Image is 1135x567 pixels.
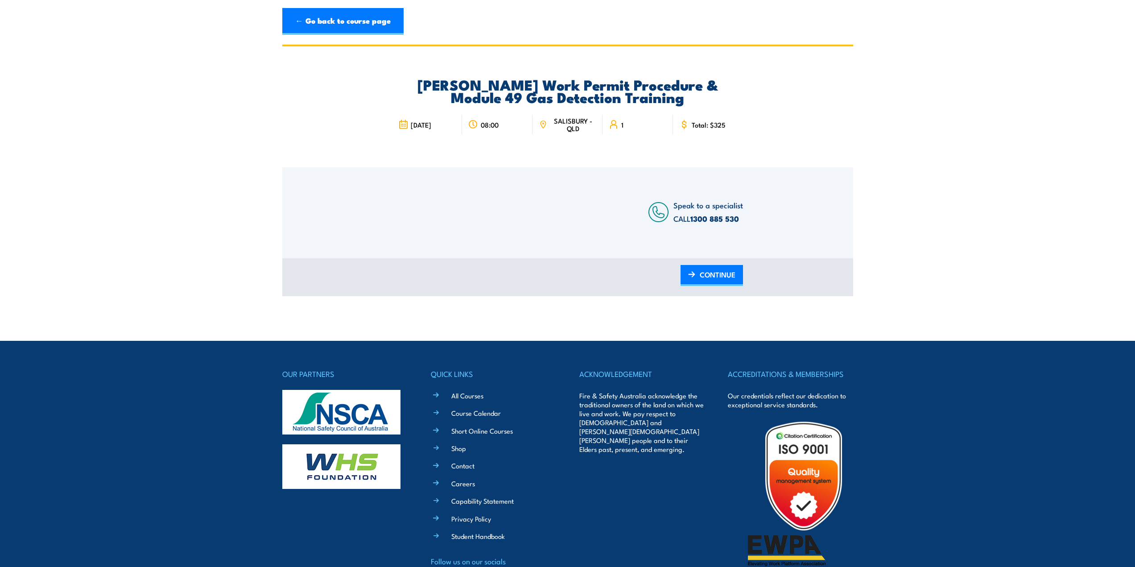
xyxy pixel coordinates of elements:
[748,420,859,532] img: Untitled design (19)
[451,496,514,505] a: Capability Statement
[451,408,501,418] a: Course Calendar
[692,121,726,128] span: Total: $325
[550,117,596,132] span: SALISBURY - QLD
[579,368,704,380] h4: ACKNOWLEDGEMENT
[481,121,499,128] span: 08:00
[451,443,466,453] a: Shop
[728,391,853,409] p: Our credentials reflect our dedication to exceptional service standards.
[690,213,739,224] a: 1300 885 530
[681,265,743,286] a: CONTINUE
[451,391,483,400] a: All Courses
[282,368,407,380] h4: OUR PARTNERS
[451,426,513,435] a: Short Online Courses
[431,368,556,380] h4: QUICK LINKS
[673,199,743,224] span: Speak to a specialist CALL
[451,479,475,488] a: Careers
[411,121,431,128] span: [DATE]
[451,531,505,541] a: Student Handbook
[700,263,735,286] span: CONTINUE
[282,444,400,489] img: whs-logo-footer
[282,8,404,35] a: ← Go back to course page
[451,461,475,470] a: Contact
[392,78,743,103] h2: [PERSON_NAME] Work Permit Procedure & Module 49 Gas Detection Training
[748,535,825,566] img: ewpa-logo
[451,514,491,523] a: Privacy Policy
[579,391,704,454] p: Fire & Safety Australia acknowledge the traditional owners of the land on which we live and work....
[282,390,400,435] img: nsca-logo-footer
[728,368,853,380] h4: ACCREDITATIONS & MEMBERSHIPS
[621,121,623,128] span: 1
